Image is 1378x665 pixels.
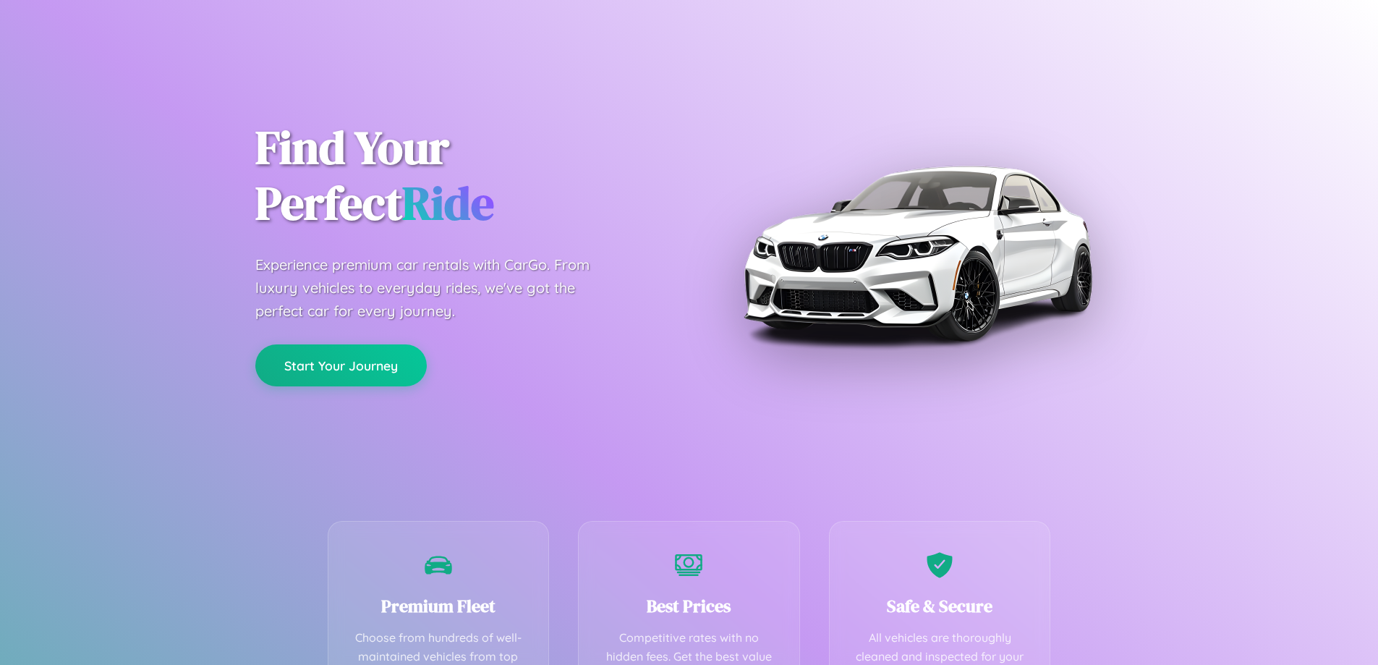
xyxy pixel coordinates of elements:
[350,594,527,618] h3: Premium Fleet
[255,344,427,386] button: Start Your Journey
[255,253,617,323] p: Experience premium car rentals with CarGo. From luxury vehicles to everyday rides, we've got the ...
[402,171,494,234] span: Ride
[851,594,1029,618] h3: Safe & Secure
[736,72,1098,434] img: Premium BMW car rental vehicle
[255,120,668,232] h1: Find Your Perfect
[600,594,778,618] h3: Best Prices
